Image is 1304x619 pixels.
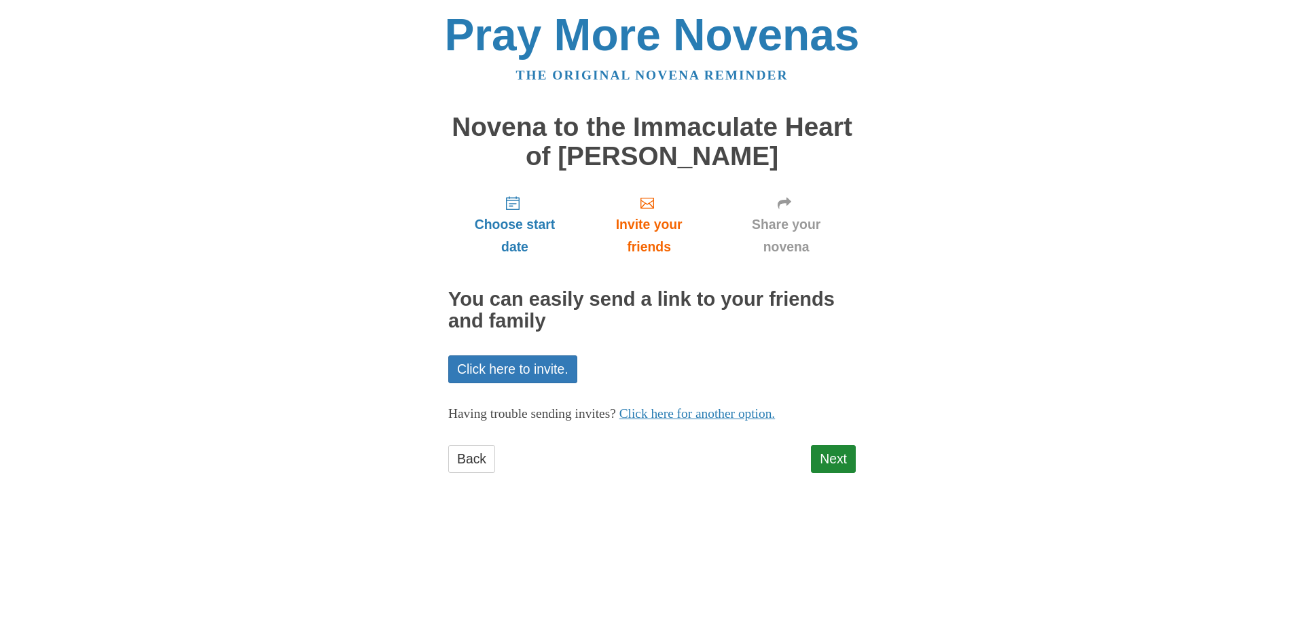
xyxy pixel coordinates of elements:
span: Invite your friends [595,213,703,258]
a: Share your novena [717,184,856,265]
h1: Novena to the Immaculate Heart of [PERSON_NAME] [448,113,856,171]
span: Having trouble sending invites? [448,406,616,421]
a: Click here for another option. [619,406,776,421]
a: Pray More Novenas [445,10,860,60]
a: Click here to invite. [448,355,577,383]
span: Share your novena [730,213,842,258]
h2: You can easily send a link to your friends and family [448,289,856,332]
a: Next [811,445,856,473]
a: Invite your friends [581,184,717,265]
a: Choose start date [448,184,581,265]
a: The original novena reminder [516,68,789,82]
a: Back [448,445,495,473]
span: Choose start date [462,213,568,258]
